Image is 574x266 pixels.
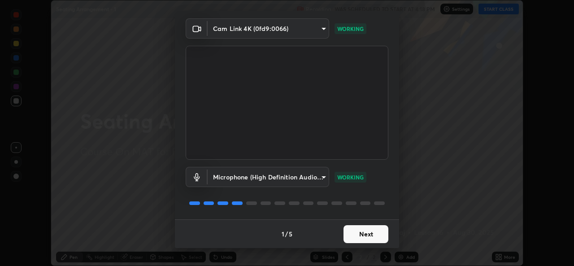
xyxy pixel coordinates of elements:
div: Cam Link 4K (0fd9:0066) [208,167,329,187]
h4: / [285,229,288,239]
p: WORKING [337,173,364,181]
h4: 5 [289,229,292,239]
div: Cam Link 4K (0fd9:0066) [208,18,329,39]
button: Next [344,225,388,243]
h4: 1 [282,229,284,239]
p: WORKING [337,25,364,33]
